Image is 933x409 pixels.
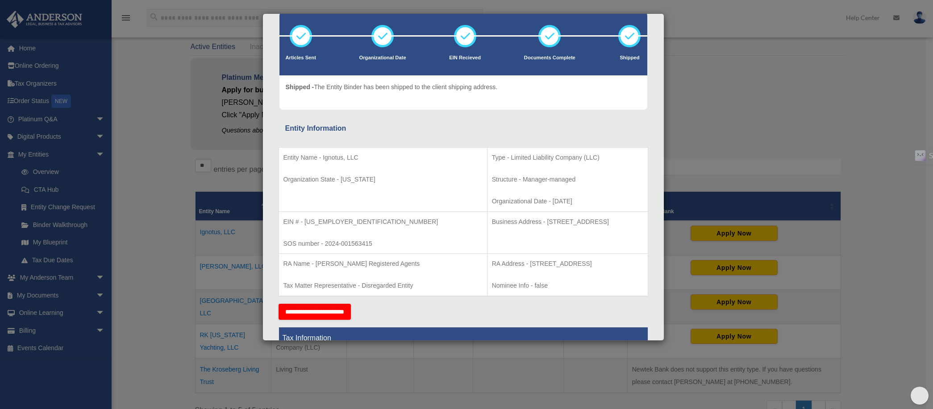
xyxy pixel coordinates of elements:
p: Documents Complete [524,54,575,62]
th: Tax Information [279,327,648,349]
p: EIN # - [US_EMPLOYER_IDENTIFICATION_NUMBER] [283,216,483,227]
p: Organization State - [US_STATE] [283,174,483,185]
p: Tax Matter Representative - Disregarded Entity [283,280,483,291]
p: Structure - Manager-managed [492,174,643,185]
p: RA Address - [STREET_ADDRESS] [492,258,643,269]
p: EIN Recieved [449,54,481,62]
p: SOS number - 2024-001563415 [283,238,483,249]
p: Nominee Info - false [492,280,643,291]
p: Shipped [618,54,641,62]
p: RA Name - [PERSON_NAME] Registered Agents [283,258,483,269]
p: Articles Sent [286,54,316,62]
div: Entity Information [285,122,641,135]
p: Organizational Date [359,54,406,62]
p: Type - Limited Liability Company (LLC) [492,152,643,163]
span: Shipped - [286,83,314,91]
p: Entity Name - Ignotus, LLC [283,152,483,163]
p: Business Address - [STREET_ADDRESS] [492,216,643,227]
p: The Entity Binder has been shipped to the client shipping address. [286,82,498,93]
p: Organizational Date - [DATE] [492,196,643,207]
